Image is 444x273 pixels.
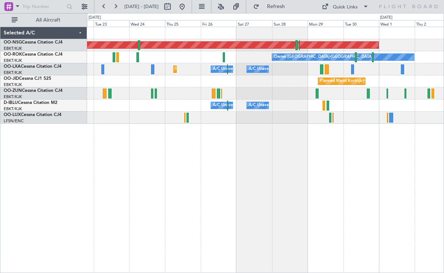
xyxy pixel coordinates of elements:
span: Refresh [261,4,291,9]
div: A/C Unavailable [249,64,279,75]
div: Wed 1 [379,20,415,27]
a: OO-NSGCessna Citation CJ4 [4,40,63,45]
button: Quick Links [318,1,372,12]
div: Tue 30 [343,20,379,27]
span: All Aircraft [19,18,77,23]
a: OO-ROKCessna Citation CJ4 [4,52,63,57]
span: OO-ZUN [4,89,22,93]
div: Planned Maint Kortrijk-[GEOGRAPHIC_DATA] [320,76,405,87]
a: EBKT/KJK [4,94,22,100]
div: A/C Unavailable [GEOGRAPHIC_DATA] ([GEOGRAPHIC_DATA] National) [213,64,349,75]
a: OO-JIDCessna CJ1 525 [4,76,51,81]
a: OO-ZUNCessna Citation CJ4 [4,89,63,93]
span: [DATE] - [DATE] [124,3,159,10]
div: Tue 23 [94,20,129,27]
button: Refresh [250,1,294,12]
div: Wed 24 [129,20,165,27]
div: Mon 29 [308,20,343,27]
span: OO-NSG [4,40,22,45]
a: OO-LUXCessna Citation CJ4 [4,113,61,117]
a: LFSN/ENC [4,118,24,124]
div: Quick Links [333,4,358,11]
div: [DATE] [380,15,392,21]
div: A/C Unavailable [GEOGRAPHIC_DATA]-[GEOGRAPHIC_DATA] [249,100,365,111]
span: OO-LUX [4,113,21,117]
span: OO-ROK [4,52,22,57]
span: OO-LXA [4,64,21,69]
div: Fri 26 [201,20,237,27]
span: D-IBLU [4,101,18,105]
a: EBKT/KJK [4,82,22,87]
div: Sat 27 [236,20,272,27]
a: EBKT/KJK [4,46,22,51]
span: OO-JID [4,76,19,81]
a: EBKT/KJK [4,106,22,112]
a: D-IBLUCessna Citation M2 [4,101,57,105]
div: A/C Unavailable [GEOGRAPHIC_DATA] ([GEOGRAPHIC_DATA] National) [213,100,349,111]
div: Sun 28 [272,20,308,27]
div: Thu 25 [165,20,201,27]
a: EBKT/KJK [4,58,22,63]
button: All Aircraft [8,14,79,26]
div: Planned Maint Kortrijk-[GEOGRAPHIC_DATA] [176,64,261,75]
a: OO-LXACessna Citation CJ4 [4,64,61,69]
input: Trip Number [22,1,64,12]
a: EBKT/KJK [4,70,22,75]
div: Owner [GEOGRAPHIC_DATA]-[GEOGRAPHIC_DATA] [274,52,373,63]
div: [DATE] [89,15,101,21]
